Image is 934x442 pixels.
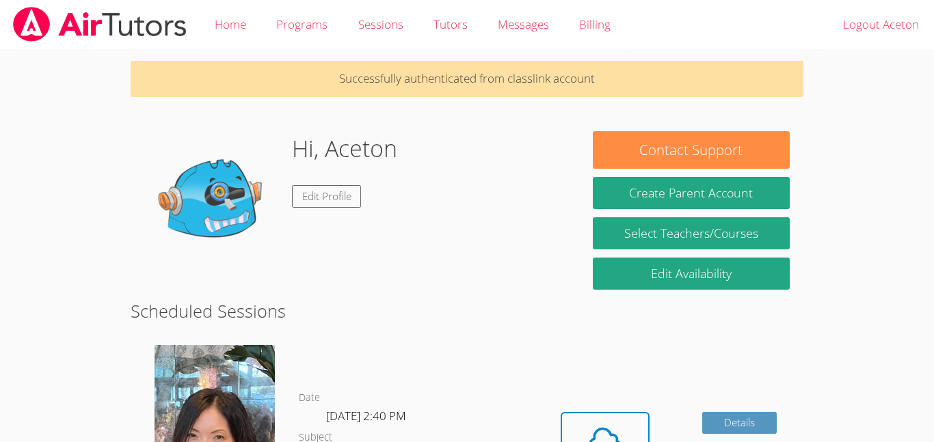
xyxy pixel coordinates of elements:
[12,7,188,42] img: airtutors_banner-c4298cdbf04f3fff15de1276eac7730deb9818008684d7c2e4769d2f7ddbe033.png
[593,177,790,209] button: Create Parent Account
[498,16,549,32] span: Messages
[593,131,790,169] button: Contact Support
[702,412,777,434] a: Details
[593,217,790,249] a: Select Teachers/Courses
[144,131,281,268] img: default.png
[292,131,397,166] h1: Hi, Aceton
[326,408,406,424] span: [DATE] 2:40 PM
[131,61,803,97] p: Successfully authenticated from classlink account
[299,389,320,406] dt: Date
[292,185,362,208] a: Edit Profile
[593,258,790,290] a: Edit Availability
[131,298,803,324] h2: Scheduled Sessions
